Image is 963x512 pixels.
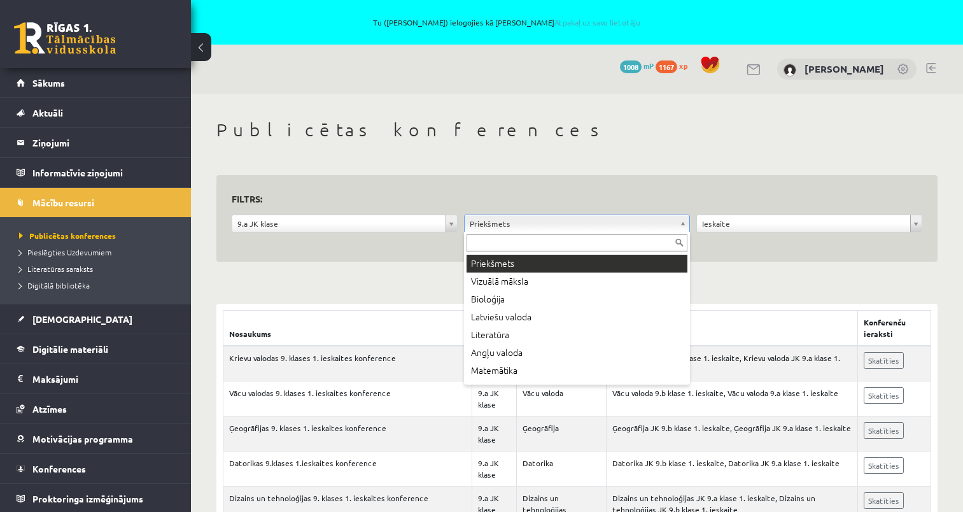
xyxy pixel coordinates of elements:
div: Latvijas un pasaules vēsture [467,380,687,397]
div: Priekšmets [467,255,687,273]
div: Angļu valoda [467,344,687,362]
div: Vizuālā māksla [467,273,687,290]
div: Latviešu valoda [467,308,687,326]
div: Literatūra [467,326,687,344]
div: Bioloģija [467,290,687,308]
div: Matemātika [467,362,687,380]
